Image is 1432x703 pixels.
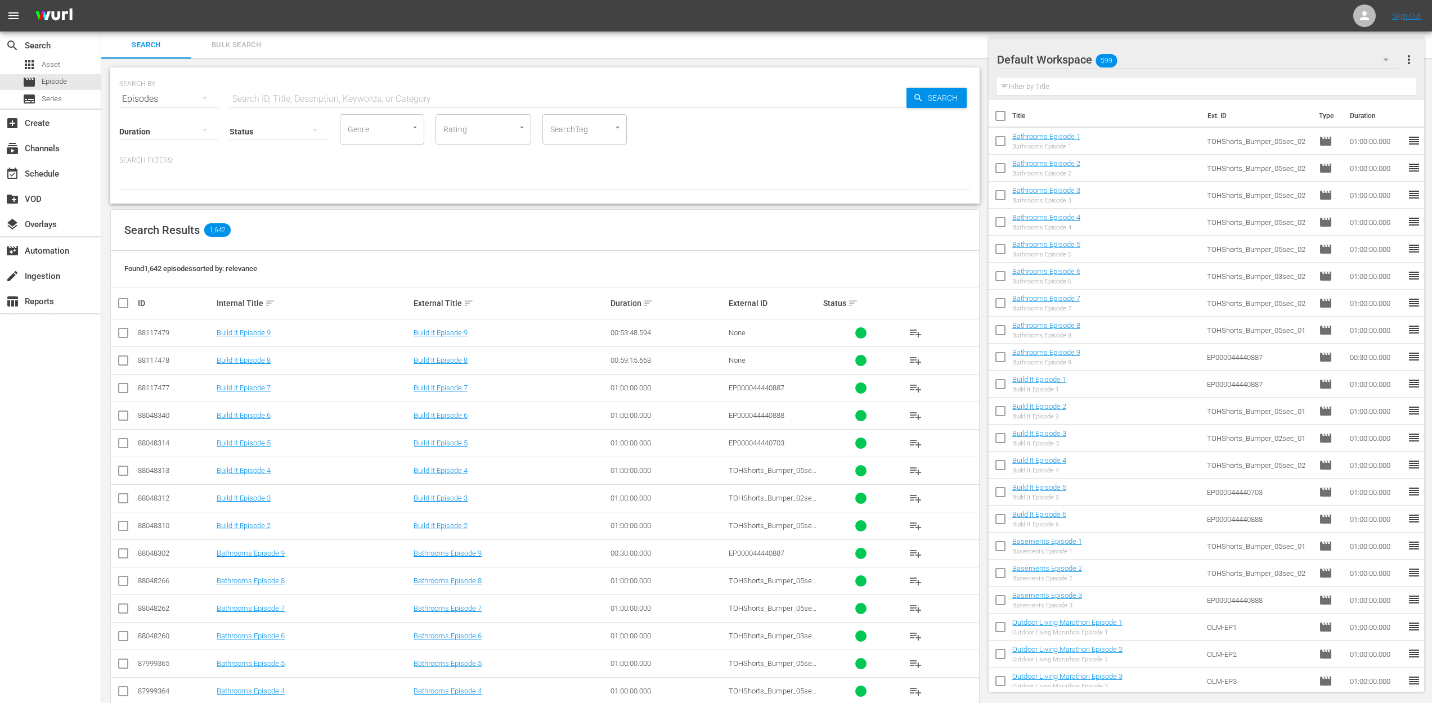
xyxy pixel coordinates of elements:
[1407,593,1421,606] span: reorder
[6,142,19,155] span: Channels
[1202,290,1314,317] td: TOHShorts_Bumper_05sec_02
[217,604,285,612] a: Bathrooms Episode 7
[1012,267,1080,276] a: Bathrooms Episode 6
[217,687,285,695] a: Bathrooms Episode 4
[729,659,819,676] span: TOHShorts_Bumper_05sec_02
[909,354,922,367] span: playlist_add
[23,75,36,89] span: Episode
[217,494,271,502] a: Build It Episode 3
[1345,344,1407,371] td: 00:30:00.000
[1345,398,1407,425] td: 01:00:00.000
[6,269,19,283] span: Ingestion
[138,604,213,612] div: 88048262
[138,411,213,420] div: 88048340
[138,466,213,475] div: 88048313
[906,88,967,108] button: Search
[610,411,725,420] div: 01:00:00.000
[729,494,819,511] span: TOHShorts_Bumper_02sec_01
[1392,11,1421,20] a: Sign Out
[414,296,607,310] div: External Title
[1012,629,1123,636] div: Outdoor Living Marathon Episode 1
[217,296,410,310] div: Internal Title
[217,659,285,668] a: Bathrooms Episode 5
[6,295,19,308] span: Reports
[414,328,468,337] a: Build It Episode 9
[729,604,819,621] span: TOHShorts_Bumper_05sec_02
[1012,537,1082,546] a: Basements Episode 1
[997,44,1399,75] div: Default Workspace
[610,576,725,585] div: 01:00:00.000
[217,632,285,640] a: Bathrooms Episode 6
[410,122,420,133] button: Open
[1345,317,1407,344] td: 01:00:00.000
[464,298,474,308] span: sort
[612,122,623,133] button: Open
[909,464,922,477] span: playlist_add
[1012,170,1080,177] div: Bathrooms Episode 2
[610,549,725,557] div: 00:30:00.000
[1012,402,1066,411] a: Build It Episode 2
[414,466,468,475] a: Build It Episode 4
[1345,236,1407,263] td: 01:00:00.000
[1319,458,1332,472] span: Episode
[1345,587,1407,614] td: 01:00:00.000
[610,296,725,310] div: Duration
[1319,269,1332,283] span: Episode
[909,519,922,533] span: playlist_add
[1012,618,1123,627] a: Outdoor Living Marathon Episode 1
[6,192,19,206] span: VOD
[1319,566,1332,580] span: Episode
[217,328,271,337] a: Build It Episode 9
[414,356,468,364] a: Build It Episode 8
[138,576,213,585] div: 88048266
[1407,161,1421,174] span: reorder
[1202,128,1314,155] td: TOHShorts_Bumper_05sec_02
[1202,236,1314,263] td: TOHShorts_Bumper_05sec_02
[1319,593,1332,607] span: Episode
[1407,512,1421,525] span: reorder
[198,39,275,52] span: Bulk Search
[1312,100,1343,132] th: Type
[1319,350,1332,364] span: Episode
[902,540,929,567] button: playlist_add
[1319,242,1332,256] span: Episode
[42,76,67,87] span: Episode
[1012,100,1201,132] th: Title
[1407,350,1421,363] span: reorder
[138,549,213,557] div: 88048302
[1012,386,1066,393] div: Build It Episode 1
[414,632,482,640] a: Bathrooms Episode 6
[414,604,482,612] a: Bathrooms Episode 7
[1345,506,1407,533] td: 01:00:00.000
[1202,155,1314,182] td: TOHShorts_Bumper_05sec_02
[610,439,725,447] div: 01:00:00.000
[729,411,784,420] span: EP000044440888
[610,687,725,695] div: 01:00:00.000
[610,356,725,364] div: 00:59:15.668
[1012,305,1080,312] div: Bathrooms Episode 7
[217,384,271,392] a: Build It Episode 7
[610,659,725,668] div: 01:00:00.000
[1012,348,1080,357] a: Bathrooms Episode 9
[217,439,271,447] a: Build It Episode 5
[1319,431,1332,445] span: Episode
[23,58,36,71] span: Asset
[1202,614,1314,641] td: OLM-EP1
[1319,674,1332,688] span: Episode
[902,512,929,539] button: playlist_add
[1202,263,1314,290] td: TOHShorts_Bumper_03sec_02
[1202,641,1314,668] td: OLM-EP2
[1407,269,1421,282] span: reorder
[6,244,19,258] span: Automation
[923,88,967,108] span: Search
[414,439,468,447] a: Build It Episode 5
[1319,647,1332,661] span: Episode
[1012,224,1080,231] div: Bathrooms Episode 4
[1202,317,1314,344] td: TOHShorts_Bumper_05sec_01
[217,521,271,530] a: Build It Episode 2
[1202,533,1314,560] td: TOHShorts_Bumper_05sec_01
[1407,620,1421,633] span: reorder
[1319,323,1332,337] span: Episode
[1345,290,1407,317] td: 01:00:00.000
[217,411,271,420] a: Build It Episode 6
